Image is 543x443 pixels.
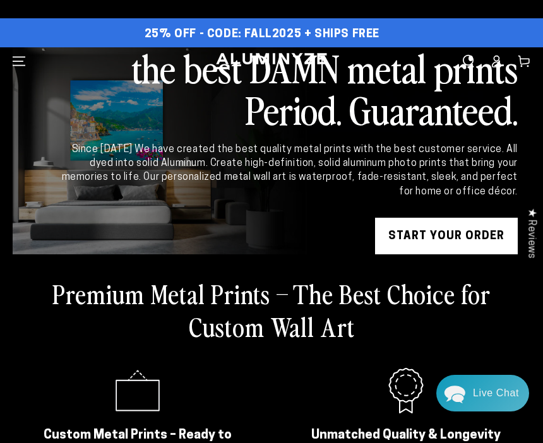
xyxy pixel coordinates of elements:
[375,218,518,256] a: START YOUR Order
[59,143,518,199] div: Since [DATE] We have created the best quality metal prints with the best customer service. All dy...
[13,277,530,343] h2: Premium Metal Prints – The Best Choice for Custom Wall Art
[215,52,328,71] img: Aluminyze
[455,47,482,75] summary: Search our site
[5,47,33,75] summary: Menu
[59,47,518,130] h2: the best DAMN metal prints Period. Guaranteed.
[473,375,519,411] div: Contact Us Directly
[519,198,543,268] div: Click to open Judge.me floating reviews tab
[436,375,529,411] div: Chat widget toggle
[145,28,379,42] span: 25% OFF - Code: FALL2025 + Ships Free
